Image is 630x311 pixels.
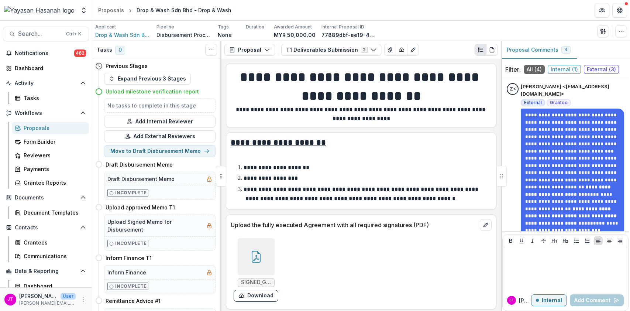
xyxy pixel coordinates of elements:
[24,151,83,159] div: Reviewers
[107,269,146,276] h5: Inform Finance
[612,3,627,18] button: Get Help
[24,165,83,173] div: Payments
[115,46,125,55] span: 0
[24,209,83,216] div: Document Templates
[24,239,83,246] div: Grantees
[548,65,581,74] span: Internal ( 1 )
[321,24,364,30] p: Internal Proposal ID
[274,24,312,30] p: Awarded Amount
[107,175,175,183] h5: Draft Disbursement Memo
[594,236,603,245] button: Align Left
[505,65,521,74] p: Filter:
[79,3,89,18] button: Open entity switcher
[95,5,234,16] nav: breadcrumb
[561,236,570,245] button: Heading 2
[12,206,89,219] a: Document Templates
[3,62,89,74] a: Dashboard
[224,44,275,56] button: Proposal
[19,292,58,300] p: [PERSON_NAME]
[12,236,89,249] a: Grantees
[12,149,89,161] a: Reviewers
[24,138,83,146] div: Form Builder
[24,179,83,187] div: Grantee Reports
[321,31,377,39] p: 77889dbf-ee19-4d57-9d40-9686f3de33d8
[95,5,127,16] a: Proposals
[95,31,151,39] a: Drop & Wash Sdn Bhd
[12,250,89,262] a: Communications
[12,177,89,189] a: Grantee Reports
[104,73,191,85] button: Expand Previous 3 Stages
[115,240,147,247] p: Incomplete
[384,44,396,56] button: View Attached Files
[61,293,76,300] p: User
[106,297,161,305] h4: Remittance Advice #1
[15,80,77,86] span: Activity
[107,218,203,233] h5: Upload Signed Memo for Disbursement
[156,24,174,30] p: Pipeline
[15,268,77,274] span: Data & Reporting
[106,62,148,70] h4: Previous Stages
[531,294,567,306] button: Internal
[234,290,278,302] button: download-form-response
[539,236,548,245] button: Strike
[12,163,89,175] a: Payments
[19,300,76,307] p: [PERSON_NAME][EMAIL_ADDRESS][DOMAIN_NAME]
[98,6,124,14] div: Proposals
[3,107,89,119] button: Open Workflows
[106,254,152,262] h4: Inform Finance T1
[12,280,89,292] a: Dashboard
[104,116,216,127] button: Add Internal Reviewer
[137,6,231,14] div: Drop & Wash Sdn Bhd - Drop & Wash
[570,294,624,306] button: Add Comment
[97,47,112,53] h3: Tasks
[616,236,624,245] button: Align Right
[15,50,74,57] span: Notifications
[12,92,89,104] a: Tasks
[524,100,542,105] span: External
[104,145,216,157] button: Move to Draft Disbursement Memo
[15,225,77,231] span: Contacts
[15,110,77,116] span: Workflows
[205,44,217,56] button: Toggle View Cancelled Tasks
[241,279,271,286] span: SIGNED_Grant_Agmt_(DropWash).pdf
[79,295,87,304] button: More
[24,282,83,290] div: Dashboard
[3,27,89,41] button: Search...
[501,41,577,59] button: Proposal Comments
[12,122,89,134] a: Proposals
[24,124,83,132] div: Proposals
[565,47,568,52] span: 4
[510,87,516,92] div: Zarina Ismail <zarinatom@gmail.com>
[274,31,316,39] p: MYR 50,000.00
[246,24,264,30] p: Duration
[7,297,13,302] div: Josselyn Tan
[106,204,175,211] h4: Upload approved Memo T1
[486,44,498,56] button: PDF view
[407,44,419,56] button: Edit as form
[15,195,77,201] span: Documents
[583,236,592,245] button: Ordered List
[107,102,212,109] h5: No tasks to complete in this stage
[18,30,62,37] span: Search...
[519,297,531,304] p: [PERSON_NAME]
[605,236,614,245] button: Align Center
[480,219,492,231] button: edit
[509,298,514,302] div: Josselyn Tan
[24,252,83,260] div: Communications
[95,24,116,30] p: Applicant
[550,236,559,245] button: Heading 1
[24,94,83,102] div: Tasks
[156,31,212,39] p: Disbursement Process
[3,265,89,277] button: Open Data & Reporting
[542,297,562,304] p: Internal
[281,44,381,56] button: T1 Deliverables Submission2
[106,88,199,95] h4: Upload milestone verification report
[106,161,173,168] h4: Draft Disbursement Memo
[528,236,537,245] button: Italicize
[234,238,278,302] div: SIGNED_Grant_Agmt_(DropWash).pdfdownload-form-response
[3,222,89,233] button: Open Contacts
[572,236,581,245] button: Bullet List
[475,44,486,56] button: Plaintext view
[12,136,89,148] a: Form Builder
